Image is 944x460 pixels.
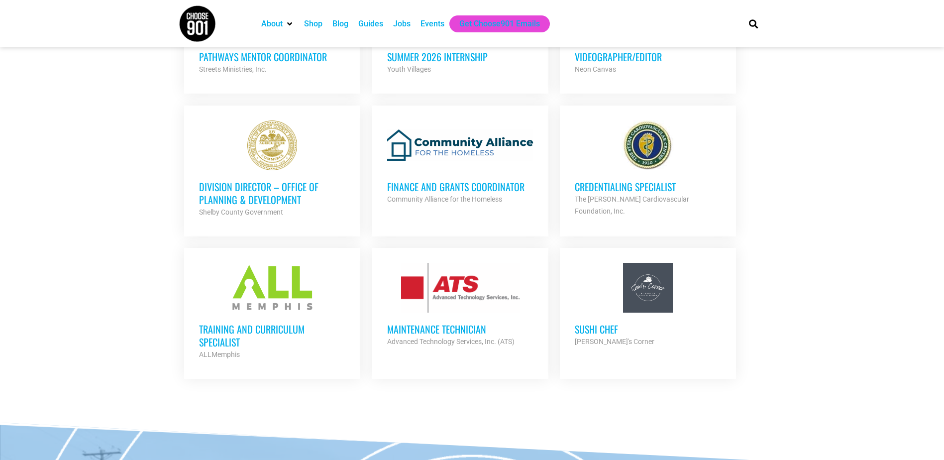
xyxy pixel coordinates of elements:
[387,195,502,203] strong: Community Alliance for the Homeless
[387,180,533,193] h3: Finance and Grants Coordinator
[387,50,533,63] h3: Summer 2026 Internship
[745,15,761,32] div: Search
[184,248,360,375] a: Training and Curriculum Specialist ALLMemphis
[199,50,345,63] h3: Pathways Mentor Coordinator
[304,18,322,30] a: Shop
[199,208,283,216] strong: Shelby County Government
[358,18,383,30] a: Guides
[575,50,721,63] h3: Videographer/Editor
[575,338,654,345] strong: [PERSON_NAME]'s Corner
[575,195,689,215] strong: The [PERSON_NAME] Cardiovascular Foundation, Inc.
[372,248,548,362] a: Maintenance Technician Advanced Technology Services, Inc. (ATS)
[560,106,736,232] a: Credentialing Specialist The [PERSON_NAME] Cardiovascular Foundation, Inc.
[261,18,283,30] a: About
[256,15,732,32] nav: Main nav
[575,180,721,193] h3: Credentialing Specialist
[372,106,548,220] a: Finance and Grants Coordinator Community Alliance for the Homeless
[256,15,299,32] div: About
[575,323,721,336] h3: Sushi Chef
[387,338,515,345] strong: Advanced Technology Services, Inc. (ATS)
[387,65,431,73] strong: Youth Villages
[420,18,444,30] a: Events
[560,248,736,362] a: Sushi Chef [PERSON_NAME]'s Corner
[575,65,616,73] strong: Neon Canvas
[199,180,345,206] h3: Division Director – Office of Planning & Development
[459,18,540,30] a: Get Choose901 Emails
[387,323,533,336] h3: Maintenance Technician
[199,65,267,73] strong: Streets Ministries, Inc.
[199,323,345,348] h3: Training and Curriculum Specialist
[199,350,240,358] strong: ALLMemphis
[332,18,348,30] a: Blog
[393,18,411,30] a: Jobs
[184,106,360,233] a: Division Director – Office of Planning & Development Shelby County Government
